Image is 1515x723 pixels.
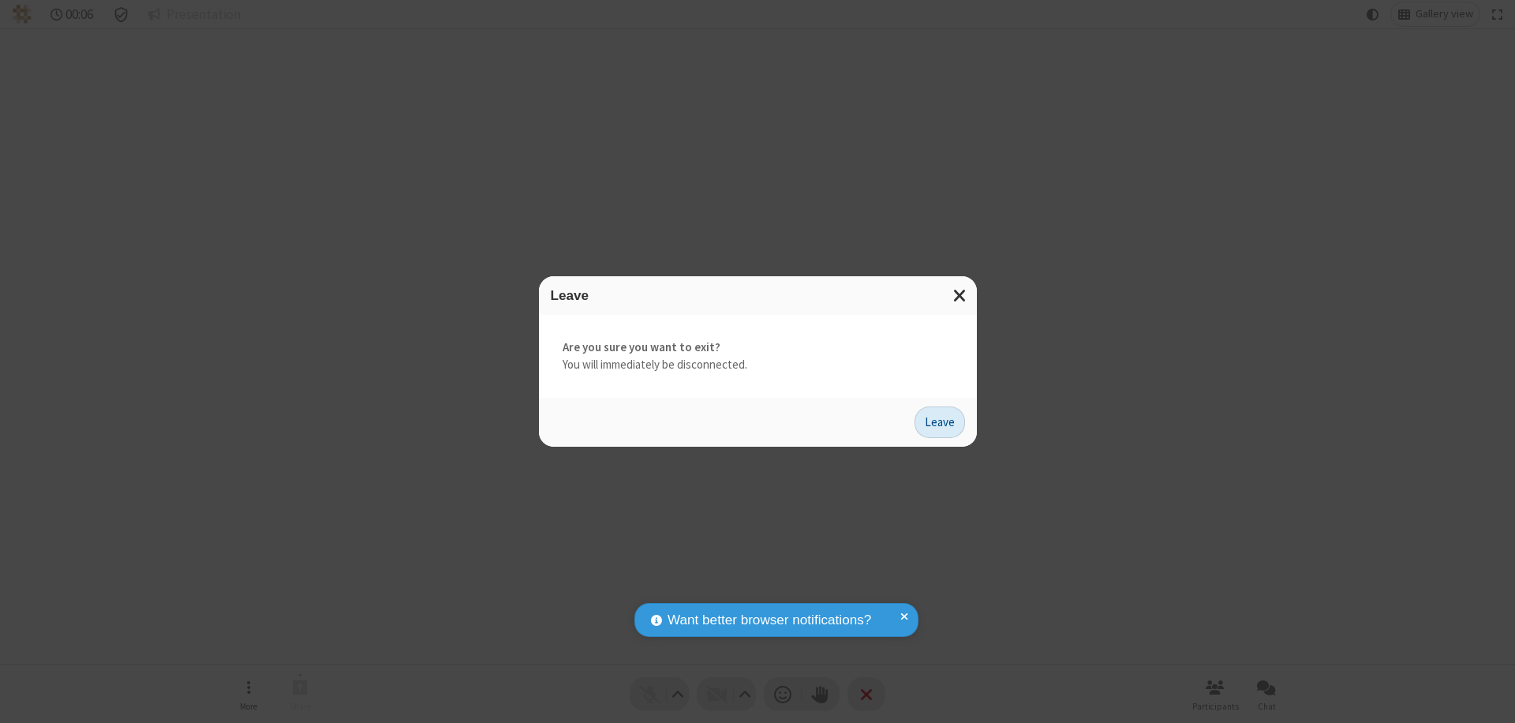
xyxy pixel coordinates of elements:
strong: Are you sure you want to exit? [563,339,953,357]
h3: Leave [551,288,965,303]
button: Close modal [944,276,977,315]
div: You will immediately be disconnected. [539,315,977,398]
span: Want better browser notifications? [668,610,871,631]
button: Leave [915,406,965,438]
